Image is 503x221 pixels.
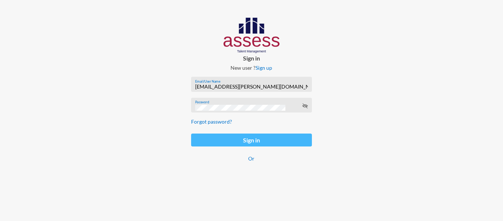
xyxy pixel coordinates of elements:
[185,65,317,71] p: New user ?
[224,18,280,53] img: AssessLogoo.svg
[191,118,232,125] a: Forgot password?
[191,155,312,162] p: Or
[191,134,312,146] button: Sign in
[195,84,308,90] input: Email/User Name
[185,55,317,62] p: Sign in
[256,65,272,71] a: Sign up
